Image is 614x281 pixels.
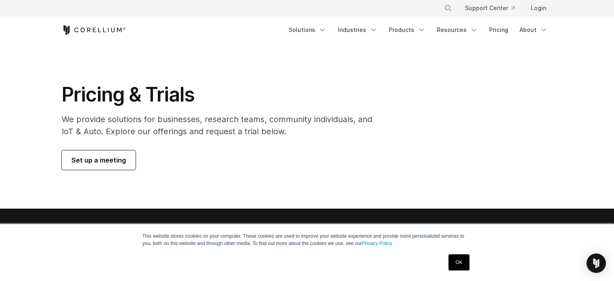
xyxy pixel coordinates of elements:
a: Privacy Policy. [362,241,393,246]
a: Solutions [284,23,331,37]
a: OK [448,254,469,270]
span: Set up a meeting [71,155,126,165]
div: Navigation Menu [284,23,553,37]
a: Resources [432,23,483,37]
a: About [515,23,553,37]
a: Industries [333,23,382,37]
a: Support Center [459,1,521,15]
h1: Pricing & Trials [62,82,383,107]
a: Pricing [484,23,513,37]
p: This website stores cookies on your computer. These cookies are used to improve your website expe... [142,232,472,247]
p: We provide solutions for businesses, research teams, community individuals, and IoT & Auto. Explo... [62,113,383,137]
a: Set up a meeting [62,150,136,170]
button: Search [441,1,455,15]
div: Open Intercom Messenger [587,254,606,273]
a: Login [524,1,553,15]
div: Navigation Menu [434,1,553,15]
a: Corellium Home [62,25,126,35]
a: Products [384,23,430,37]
